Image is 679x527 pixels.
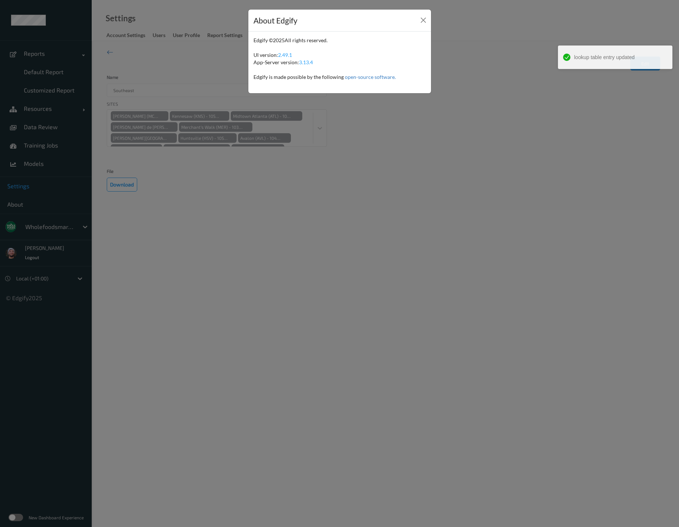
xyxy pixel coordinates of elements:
[299,59,313,65] span: 3.13.4
[418,15,428,25] button: Close
[253,37,426,88] div: Edgify © 2025 All rights reserved. UI version: App-Server version: Edgify is made possible by the...
[278,52,292,58] span: 2.49.1
[345,74,396,80] a: open-source software.
[574,54,667,61] div: lookup table entry updated
[253,15,297,26] div: About Edgify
